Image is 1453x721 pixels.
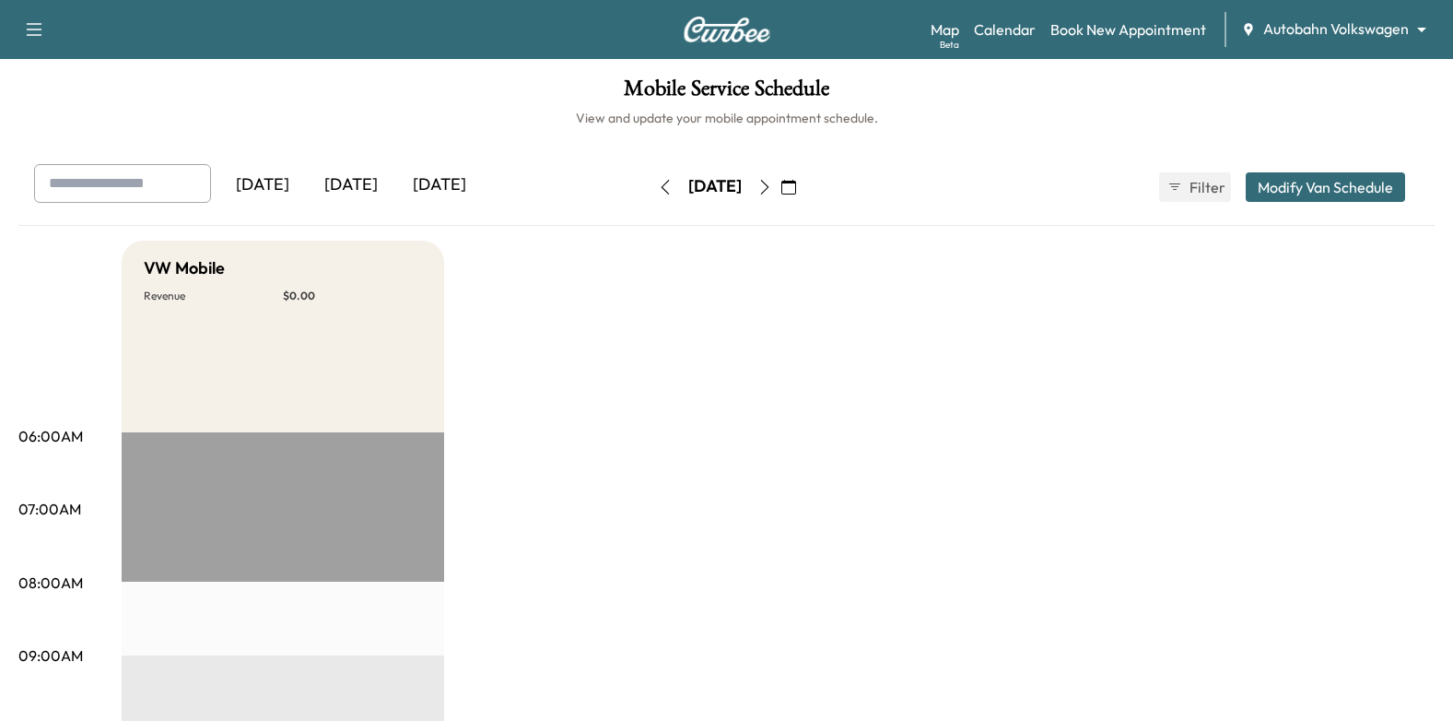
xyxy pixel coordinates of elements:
p: Revenue [144,289,283,303]
div: [DATE] [307,164,395,207]
p: 06:00AM [18,425,83,447]
p: $ 0.00 [283,289,422,303]
h5: VW Mobile [144,255,225,281]
a: Book New Appointment [1050,18,1206,41]
div: [DATE] [218,164,307,207]
button: Modify Van Schedule [1246,172,1405,202]
h1: Mobile Service Schedule [18,77,1435,109]
div: Beta [940,38,959,52]
img: Curbee Logo [683,17,771,42]
div: [DATE] [688,175,742,198]
a: MapBeta [931,18,959,41]
div: [DATE] [395,164,484,207]
span: Filter [1189,176,1223,198]
p: 09:00AM [18,644,83,667]
h6: View and update your mobile appointment schedule. [18,109,1435,127]
p: 08:00AM [18,572,83,594]
span: Autobahn Volkswagen [1263,18,1409,40]
p: 07:00AM [18,498,81,520]
button: Filter [1159,172,1231,202]
a: Calendar [974,18,1036,41]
